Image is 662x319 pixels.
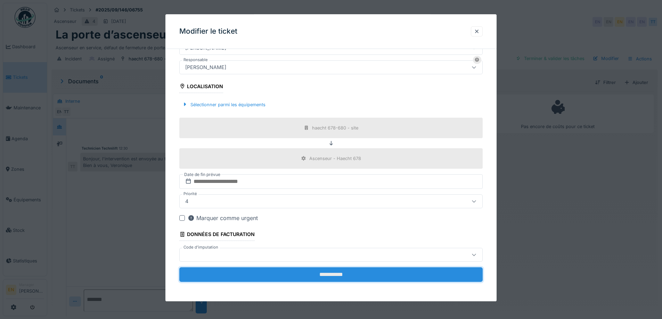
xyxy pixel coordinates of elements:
[179,229,255,241] div: Données de facturation
[309,155,361,162] div: Ascenseur - Haecht 678
[182,57,209,63] label: Responsable
[182,64,229,71] div: [PERSON_NAME]
[188,214,258,222] div: Marquer comme urgent
[183,171,221,178] label: Date de fin prévue
[179,100,268,109] div: Sélectionner parmi les équipements
[312,125,358,131] div: haecht 678-680 - site
[182,44,229,52] div: [PERSON_NAME]
[182,198,191,205] div: 4
[182,244,220,250] label: Code d'imputation
[182,191,198,197] label: Priorité
[179,27,237,36] h3: Modifier le ticket
[179,81,223,93] div: Localisation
